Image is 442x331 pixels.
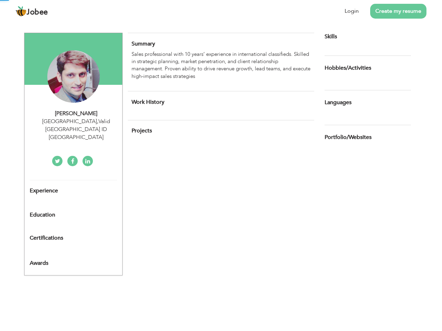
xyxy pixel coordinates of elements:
img: Irfan Shehzad [47,50,100,103]
span: , [97,118,98,125]
div: Add the awards you’ve earned. [25,253,122,270]
a: Create my resume [370,4,426,19]
span: Education [30,212,55,218]
h4: Adding a summary is a quick and easy way to highlight your experience and interests. [132,40,310,47]
span: Experience [30,188,58,194]
div: Add/Edit you professional skill set. [325,33,411,41]
img: jobee.io [16,6,27,17]
div: Show your familiar languages. [325,90,411,114]
h4: This helps to highlight the project, tools and skills you have worked on. [132,127,310,134]
div: Add your educational degree. [30,208,117,222]
div: Share some of your professional and personal interests. [319,56,416,80]
h4: This helps to show the companies you have worked for. [132,99,310,106]
a: Jobee [16,6,48,17]
div: [PERSON_NAME] [30,110,122,118]
span: Hobbies/Activities [325,65,371,71]
div: Share your links of online work [319,125,416,149]
span: Jobee [27,9,48,16]
span: Languages [325,100,352,106]
span: Work History [132,98,164,106]
div: [GEOGRAPHIC_DATA] Valid [GEOGRAPHIC_DATA] ID [GEOGRAPHIC_DATA] [30,118,122,141]
span: Skills [325,33,337,40]
span: Certifications [30,234,63,242]
span: Summary [132,40,155,48]
span: Portfolio/Websites [325,134,372,141]
a: Login [345,7,359,15]
span: Awards [30,260,48,267]
p: Sales professional with 10 years’ experience in international classifieds. Skilled in strategic p... [132,51,310,80]
span: Projects [132,127,152,134]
